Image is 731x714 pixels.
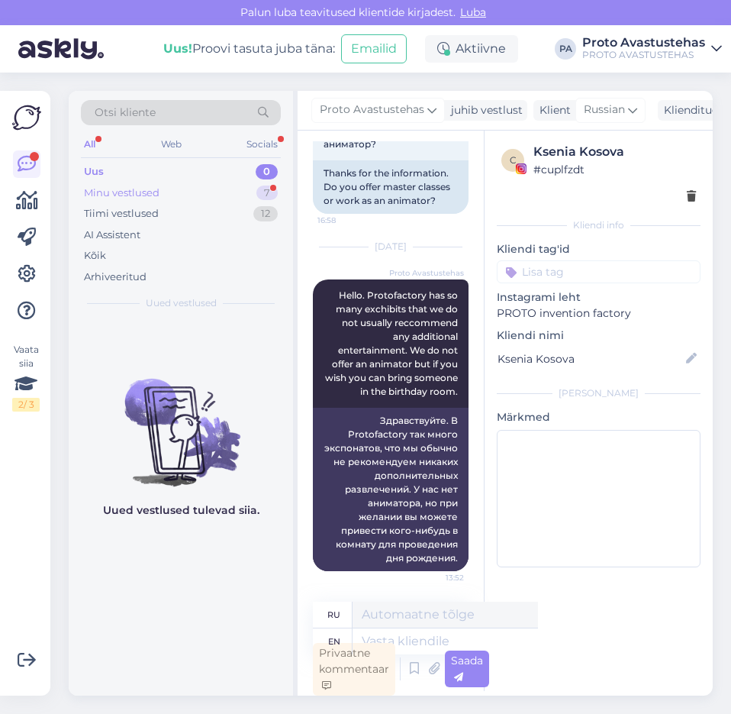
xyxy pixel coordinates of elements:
div: Vaata siia [12,343,40,412]
span: c [510,154,517,166]
img: Askly Logo [12,103,41,132]
div: Здравствуйте. В Protofactory так много экспонатов, что мы обычно не рекомендуем никаких дополните... [313,408,469,571]
div: Minu vestlused [84,186,159,201]
span: Russian [584,102,625,118]
a: Proto AvastustehasPROTO AVASTUSTEHAS [582,37,722,61]
input: Lisa tag [497,260,700,283]
div: All [81,134,98,154]
div: juhib vestlust [445,102,523,118]
div: AI Assistent [84,228,140,243]
div: Aktiivne [425,35,518,63]
div: Web [158,134,185,154]
div: Klienditugi [658,102,723,118]
p: Kliendi nimi [497,328,700,344]
span: Proto Avastustehas [389,267,464,279]
div: Thanks for the information. Do you offer master classes or work as an animator? [313,160,469,214]
div: PROTO AVASTUSTEHAS [582,49,705,61]
span: 16:58 [317,215,375,226]
span: Luba [456,5,491,19]
p: PROTO invention factory [497,305,700,321]
span: Uued vestlused [146,296,217,310]
div: Socials [243,134,281,154]
div: Klient [533,102,571,118]
div: [DATE] [313,240,469,254]
b: Uus! [163,41,192,56]
div: [PERSON_NAME] [497,386,700,400]
div: ru [327,602,340,628]
div: Kliendi info [497,218,700,232]
p: Märkmed [497,409,700,425]
span: Saada [451,654,483,683]
div: PA [555,38,576,60]
div: Proto Avastustehas [582,37,705,49]
div: Ksenia Kosova [533,143,696,161]
div: 2 / 3 [12,398,40,412]
div: # cuplfzdt [533,161,696,178]
div: Kõik [84,248,106,263]
p: Uued vestlused tulevad siia. [103,502,259,519]
span: Proto Avastustehas [320,102,424,118]
p: Kliendi tag'id [497,241,700,257]
div: 12 [253,206,278,221]
div: en [328,628,340,654]
span: Otsi kliente [95,105,156,121]
div: 0 [256,164,278,179]
div: Privaatne kommentaar [313,643,395,696]
div: Uus [84,164,104,179]
span: 13:52 [407,572,464,583]
span: Hello. Protofactory has so many exchibits that we do not usually reccommend any additional entert... [325,289,460,397]
div: Arhiveeritud [84,270,147,285]
button: Emailid [341,34,407,63]
div: Proovi tasuta juba täna: [163,40,335,58]
img: No chats [69,351,293,489]
div: 7 [256,186,278,201]
div: Tiimi vestlused [84,206,159,221]
p: Instagrami leht [497,289,700,305]
input: Lisa nimi [498,351,683,367]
